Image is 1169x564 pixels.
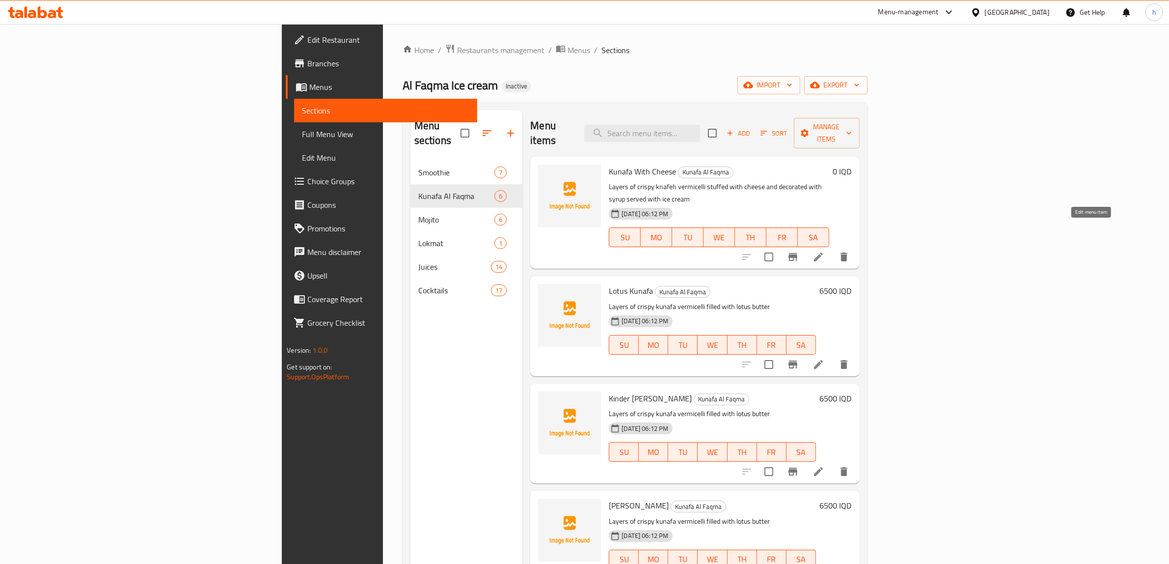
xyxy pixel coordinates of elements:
div: Kunafa Al Faqma [694,394,749,405]
span: h [1152,7,1156,18]
div: Mojito6 [410,208,523,231]
span: export [812,79,860,91]
span: 1 [495,239,506,248]
a: Coverage Report [286,287,477,311]
button: MO [639,442,668,462]
span: Lokmat [418,237,495,249]
div: Smoothie7 [410,161,523,184]
a: Coupons [286,193,477,217]
button: SU [609,442,639,462]
span: Select to update [759,461,779,482]
span: import [745,79,792,91]
span: Sections [601,44,629,56]
button: TU [672,227,704,247]
button: Branch-specific-item [781,460,805,483]
h6: 6500 IQD [820,284,852,298]
img: Pistachio Kunafa [538,499,601,562]
span: Kunafa Al Faqma [671,501,726,512]
div: items [494,214,507,226]
span: [PERSON_NAME] [609,498,669,513]
button: Branch-specific-item [781,245,805,269]
button: TU [668,442,698,462]
div: Kunafa Al Faqma6 [410,184,523,208]
h6: 6500 IQD [820,392,852,405]
div: Cocktails17 [410,279,523,302]
button: WE [704,227,735,247]
img: Lotus Kunafa [538,284,601,347]
a: Edit menu item [813,359,824,370]
a: Branches [286,52,477,75]
span: Al Faqma Ice cream [403,74,498,96]
p: Layers of crispy kunafa vermicelli filled with lotus butter [609,515,816,528]
div: Juices14 [410,255,523,279]
span: Get support on: [287,361,332,373]
span: Select to update [759,247,779,267]
span: Full Menu View [302,128,469,140]
li: / [594,44,598,56]
span: MO [643,445,664,459]
button: FR [757,442,787,462]
span: Grocery Checklist [307,317,469,329]
span: Branches [307,57,469,69]
button: delete [832,460,856,483]
button: SA [787,442,816,462]
span: 6 [495,192,506,201]
span: FR [770,230,794,245]
div: [GEOGRAPHIC_DATA] [985,7,1050,18]
span: SU [613,230,637,245]
span: SU [613,338,635,352]
span: [DATE] 06:12 PM [618,424,672,433]
button: delete [832,353,856,376]
span: MO [645,230,668,245]
button: TU [668,335,698,355]
span: Version: [287,344,311,357]
button: Branch-specific-item [781,353,805,376]
span: TU [672,338,694,352]
span: Sections [302,105,469,116]
input: search [584,125,700,142]
button: TH [735,227,766,247]
span: TU [676,230,700,245]
h6: 6500 IQD [820,499,852,512]
span: Promotions [307,223,469,234]
span: Select to update [759,354,779,375]
a: Menus [556,44,590,56]
span: [DATE] 06:12 PM [618,531,672,540]
span: MO [643,338,664,352]
a: Menus [286,75,477,99]
nav: Menu sections [410,157,523,306]
span: Coverage Report [307,293,469,305]
span: Restaurants management [457,44,544,56]
span: Coupons [307,199,469,211]
span: Mojito [418,214,495,226]
a: Support.OpsPlatform [287,370,349,383]
a: Edit menu item [813,466,824,478]
span: SA [790,338,812,352]
span: SA [790,445,812,459]
span: Kunafa Al Faqma [655,286,710,298]
button: WE [698,335,727,355]
div: items [494,167,507,178]
span: [DATE] 06:12 PM [618,209,672,219]
button: MO [641,227,672,247]
span: 1.0.0 [313,344,328,357]
span: Add item [723,126,754,141]
span: Kunafa Al Faqma [694,394,749,405]
div: items [494,237,507,249]
div: Kunafa Al Faqma [678,167,734,178]
a: Full Menu View [294,122,477,146]
button: import [737,76,800,94]
button: FR [766,227,798,247]
p: Layers of crispy knafeh vermicelli stuffed with cheese and decorated with syrup served with ice c... [609,181,829,205]
button: export [804,76,868,94]
span: Edit Menu [302,152,469,164]
span: Select all sections [455,123,475,143]
span: Kunafa Al Faqma [418,190,495,202]
button: SA [798,227,829,247]
div: items [491,261,507,273]
span: 17 [491,286,506,295]
span: FR [761,338,783,352]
